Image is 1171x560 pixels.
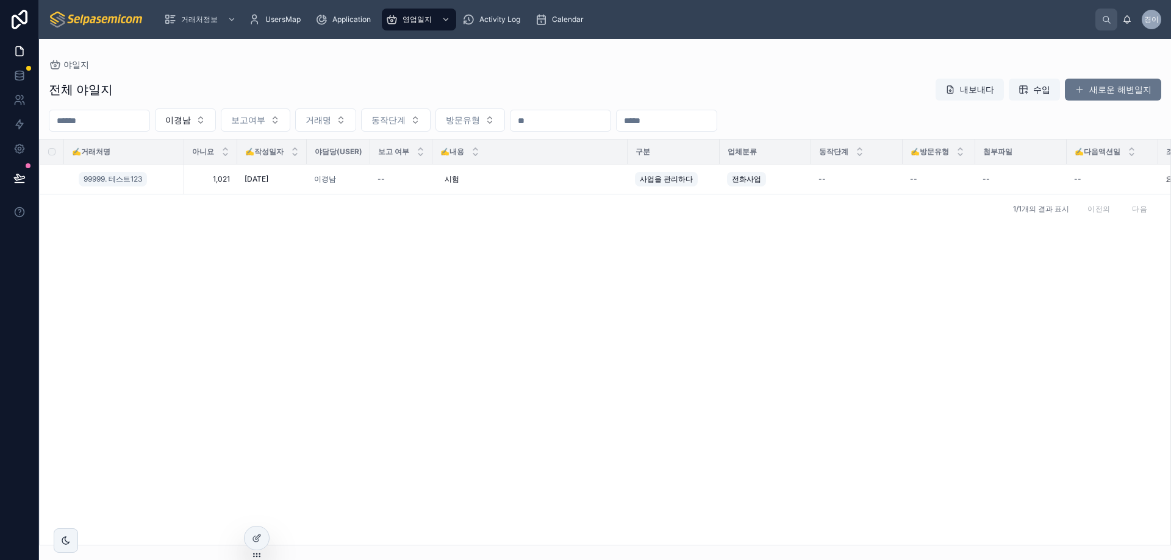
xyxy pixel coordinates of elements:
[1074,174,1151,184] a: --
[49,82,113,97] font: 전체 야일지
[727,169,804,189] a: 전화사업
[378,174,425,184] a: --
[160,9,242,30] a: 거래처정보
[79,169,177,189] a: 99999. 테스트123
[552,15,584,24] span: Calendar
[382,9,456,30] a: 영업일지
[72,147,110,156] font: ✍️거래처명
[63,59,89,69] font: 야일지
[245,174,268,183] font: [DATE]
[181,15,218,24] span: 거래처정보
[728,147,757,156] font: 업체분류
[245,174,299,184] a: [DATE]
[378,174,385,183] font: --
[192,174,230,184] a: 1,021
[479,15,520,24] span: Activity Log
[983,147,1012,156] font: 첨부파일
[936,79,1004,101] button: 내보내다
[446,115,480,125] font: 방문유형
[1033,84,1050,94] font: 수입
[49,10,145,29] img: 앱 로고
[221,108,290,132] button: 선택 버튼
[732,174,761,183] font: 전화사업
[361,108,431,132] button: 선택 버튼
[314,174,363,184] a: 이경남
[245,147,284,156] font: ✍️작성일자
[983,174,990,183] font: --
[818,174,826,183] font: --
[315,147,362,156] font: 야담당(User)
[635,169,712,189] a: 사업을 관리하다
[445,174,459,183] font: 시험
[983,174,1059,184] a: --
[910,174,917,183] font: --
[910,174,968,184] a: --
[306,115,331,125] font: 거래명
[192,147,214,156] font: 아니요
[1074,174,1081,183] font: --
[378,147,409,156] font: 보고 여부
[312,9,379,30] a: Application
[295,108,356,132] button: 선택 버튼
[371,115,406,125] font: 동작단계
[49,58,89,71] a: 야일지
[213,174,230,183] font: 1,021
[531,9,592,30] a: Calendar
[1089,84,1151,94] font: 새로운 해변일지
[911,147,949,156] font: ✍️방문유형
[245,9,309,30] a: UsersMap
[819,147,848,156] font: 동작단계
[165,114,191,126] span: 이경남
[1075,147,1120,156] font: ✍️다음액션일
[314,174,336,184] a: 이경남
[332,15,371,24] span: Application
[79,172,147,186] a: 99999. 테스트123
[155,108,216,132] button: 선택 버튼
[84,174,142,183] font: 99999. 테스트123
[435,108,505,132] button: 선택 버튼
[265,15,301,24] span: UsersMap
[640,174,693,183] font: 사업을 관리하다
[1065,79,1161,101] button: 새로운 해변일지
[818,174,895,184] a: --
[1009,79,1060,101] button: 수입
[1144,15,1159,24] font: 경이
[636,147,650,156] font: 구분
[440,147,464,156] font: ✍️내용
[154,6,1095,33] div: 스크롤 가능한 콘텐츠
[231,115,265,125] font: 보고여부
[960,84,994,94] font: 내보내다
[403,15,432,24] span: 영업일지
[459,9,529,30] a: Activity Log
[1013,204,1069,213] font: 1/1개의 결과 표시
[440,169,620,189] a: 시험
